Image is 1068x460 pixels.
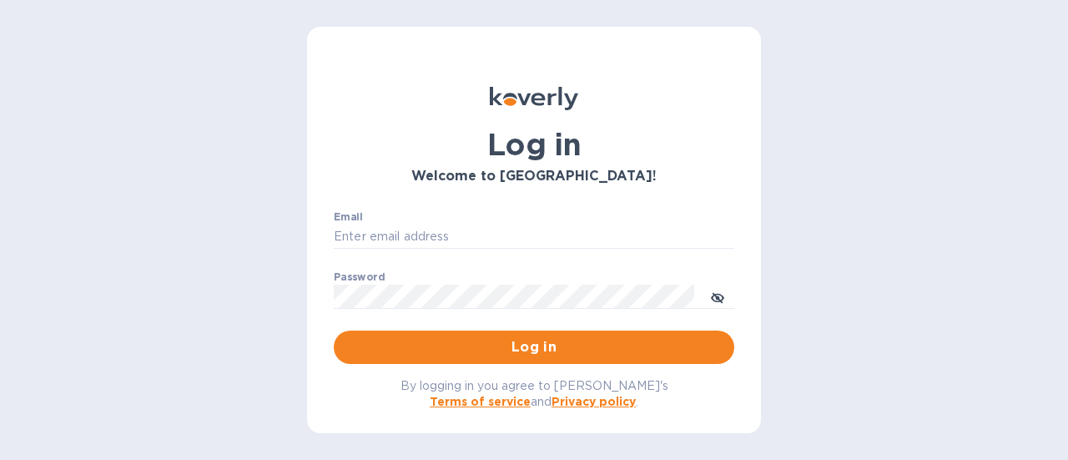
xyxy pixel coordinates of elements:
span: Log in [347,337,721,357]
button: toggle password visibility [701,280,734,313]
img: Koverly [490,87,578,110]
span: By logging in you agree to [PERSON_NAME]'s and . [400,379,668,408]
button: Log in [334,331,734,364]
input: Enter email address [334,225,734,250]
h3: Welcome to [GEOGRAPHIC_DATA]! [334,169,734,185]
h1: Log in [334,127,734,162]
label: Email [334,212,363,222]
a: Terms of service [430,395,531,408]
label: Password [334,272,385,282]
a: Privacy policy [552,395,636,408]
